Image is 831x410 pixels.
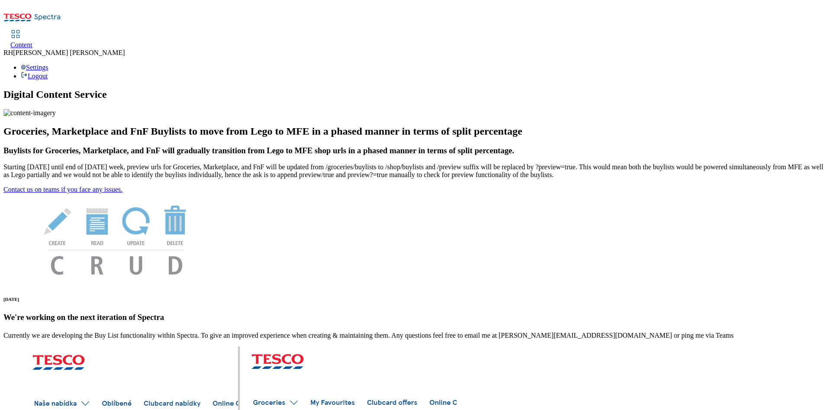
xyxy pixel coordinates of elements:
[3,194,229,284] img: News Image
[3,186,122,193] a: Contact us on teams if you face any issues.
[3,163,828,179] p: Starting [DATE] until end of [DATE] week, preview urls for Groceries, Marketplace, and FnF will b...
[3,297,828,302] h6: [DATE]
[3,332,828,339] p: Currently we are developing the Buy List functionality within Spectra. To give an improved experi...
[3,109,56,117] img: content-imagery
[10,31,32,49] a: Content
[10,41,32,48] span: Content
[3,126,828,137] h2: Groceries, Marketplace and FnF Buylists to move from Lego to MFE in a phased manner in terms of s...
[3,89,828,100] h1: Digital Content Service
[3,146,828,155] h3: Buylists for Groceries, Marketplace, and FnF will gradually transition from Lego to MFE shop urls...
[21,64,48,71] a: Settings
[21,72,48,80] a: Logout
[3,49,13,56] span: RH
[13,49,125,56] span: [PERSON_NAME] [PERSON_NAME]
[3,313,828,322] h3: We're working on the next iteration of Spectra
